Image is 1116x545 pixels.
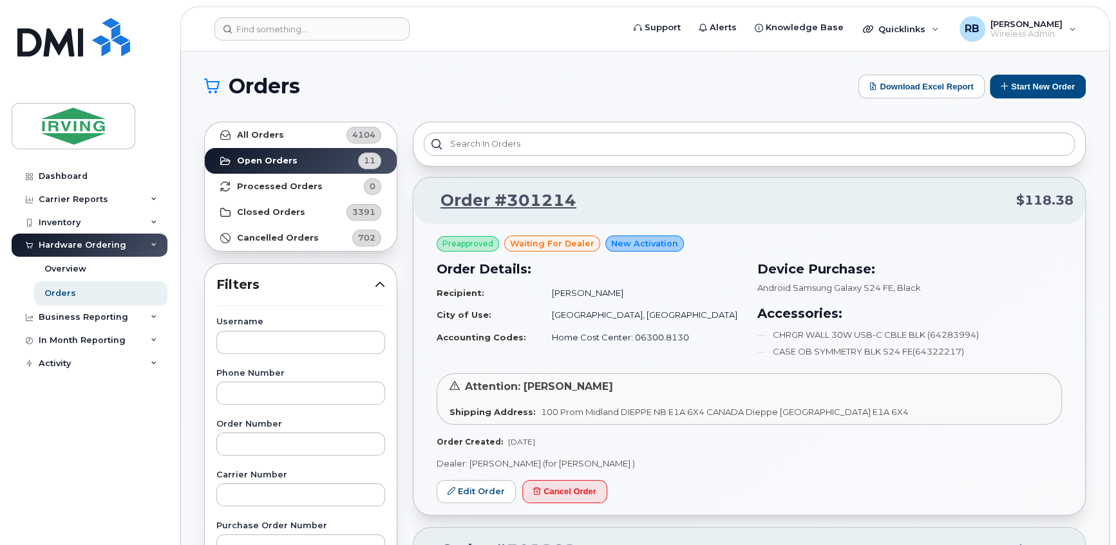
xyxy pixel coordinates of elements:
label: Purchase Order Number [216,522,385,530]
a: Closed Orders3391 [205,199,397,225]
label: Order Number [216,420,385,429]
strong: Processed Orders [237,181,323,192]
span: New Activation [611,237,678,250]
input: Search in orders [424,133,1075,156]
h3: Device Purchase: [757,259,1063,279]
strong: City of Use: [437,309,491,320]
li: CASE OB SYMMETRY BLK S24 FE(64322217) [757,346,1063,358]
strong: Recipient: [437,288,484,298]
td: Home Cost Center: 06300.8130 [540,326,742,349]
strong: Order Created: [437,437,503,447]
h3: Order Details: [437,259,742,279]
span: 100 Prom Midland DIEPPE NB E1A 6X4 CANADA Dieppe [GEOGRAPHIC_DATA] E1A 6X4 [541,407,909,417]
button: Cancel Order [522,480,607,504]
strong: Open Orders [237,156,298,166]
span: $118.38 [1016,191,1073,210]
label: Phone Number [216,369,385,378]
span: Android Samsung Galaxy S24 FE [757,282,893,293]
strong: Accounting Codes: [437,332,526,342]
a: All Orders4104 [205,122,397,148]
h3: Accessories: [757,304,1063,323]
a: Order #301214 [425,189,576,212]
a: Processed Orders0 [205,174,397,199]
td: [PERSON_NAME] [540,282,742,304]
span: Preapproved [442,238,493,250]
button: Start New Order [990,75,1086,98]
label: Username [216,318,385,326]
strong: Closed Orders [237,207,305,217]
span: [DATE] [508,437,535,447]
strong: All Orders [237,130,284,140]
label: Carrier Number [216,471,385,479]
strong: Cancelled Orders [237,233,319,243]
strong: Shipping Address: [449,407,536,417]
td: [GEOGRAPHIC_DATA], [GEOGRAPHIC_DATA] [540,304,742,326]
span: , Black [893,282,921,293]
p: Dealer: [PERSON_NAME] (for [PERSON_NAME] ) [437,457,1062,470]
span: Filters [216,275,375,294]
span: 4104 [352,129,375,141]
a: Open Orders11 [205,148,397,174]
span: waiting for dealer [510,237,594,250]
a: Edit Order [437,480,516,504]
button: Download Excel Report [858,75,985,98]
span: 0 [370,180,375,192]
li: CHRGR WALL 30W USB-C CBLE BLK (64283994) [757,329,1063,341]
span: 3391 [352,206,375,218]
span: Attention: [PERSON_NAME] [465,380,613,393]
span: Orders [229,77,300,96]
span: 702 [358,232,375,244]
span: 11 [364,154,375,167]
a: Cancelled Orders702 [205,225,397,251]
